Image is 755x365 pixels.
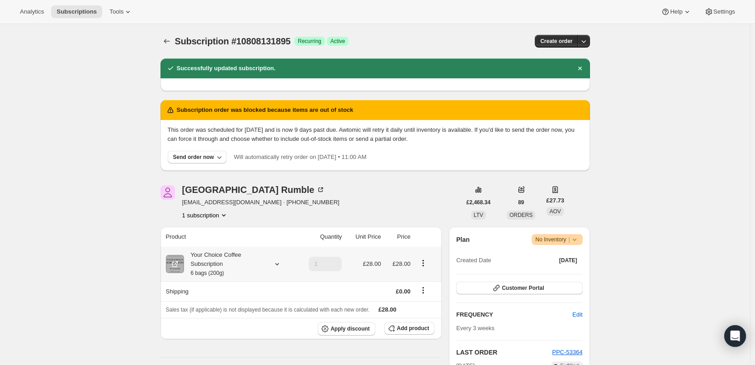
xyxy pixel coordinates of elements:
span: Create order [540,38,572,45]
span: No Inventory [535,235,579,244]
th: Price [384,227,413,247]
button: Apply discount [318,322,375,336]
span: £28.00 [392,260,411,267]
th: Unit Price [344,227,383,247]
button: £2,468.34 [461,196,496,209]
button: Edit [567,307,588,322]
span: Alexandria Rumble [160,185,175,200]
h2: Subscription order was blocked because items are out of stock [177,106,354,115]
span: [DATE] [559,257,577,264]
button: Shipping actions [416,285,430,295]
button: Create order [535,35,578,48]
div: Send order now [173,154,214,161]
button: PPC-53364 [552,348,582,357]
span: £27.73 [546,196,564,205]
button: Tools [104,5,138,18]
span: Subscription #10808131895 [175,36,291,46]
span: 89 [518,199,524,206]
span: £0.00 [396,288,411,295]
span: Recurring [298,38,321,45]
span: Analytics [20,8,44,15]
span: Settings [713,8,735,15]
span: £28.00 [363,260,381,267]
span: LTV [474,212,483,218]
span: Created Date [456,256,491,265]
span: [EMAIL_ADDRESS][DOMAIN_NAME] · [PHONE_NUMBER] [182,198,340,207]
span: | [568,236,570,243]
div: Your Choice Coffee Subscription [184,250,265,278]
span: Every 3 weeks [456,325,495,331]
button: Customer Portal [456,282,582,294]
button: Dismiss notification [574,62,586,75]
button: Send order now [168,151,227,163]
span: £28.00 [378,306,396,313]
button: Product actions [416,258,430,268]
h2: LAST ORDER [456,348,552,357]
span: AOV [549,208,561,215]
div: [GEOGRAPHIC_DATA] Rumble [182,185,326,194]
h2: FREQUENCY [456,310,572,319]
span: Help [670,8,682,15]
h2: Plan [456,235,470,244]
span: Customer Portal [502,284,544,292]
button: Add product [384,322,434,335]
th: Product [160,227,297,247]
span: Subscriptions [57,8,97,15]
button: Subscriptions [160,35,173,48]
a: PPC-53364 [552,349,582,355]
button: 89 [513,196,529,209]
span: £2,468.34 [467,199,491,206]
button: Product actions [182,211,228,220]
button: Subscriptions [51,5,102,18]
button: Help [656,5,697,18]
span: Apply discount [330,325,370,332]
span: Active [330,38,345,45]
th: Shipping [160,281,297,301]
button: [DATE] [554,254,583,267]
span: ORDERS [510,212,533,218]
span: Tools [109,8,123,15]
small: 6 bags (200g) [191,270,224,276]
h2: Successfully updated subscription. [177,64,276,73]
span: Add product [397,325,429,332]
img: product img [166,255,184,273]
p: This order was scheduled for [DATE] and is now 9 days past due. Awtomic will retry it daily until... [168,125,583,144]
button: Analytics [14,5,49,18]
div: Open Intercom Messenger [724,325,746,347]
th: Quantity [296,227,344,247]
button: Settings [699,5,741,18]
span: Sales tax (if applicable) is not displayed because it is calculated with each new order. [166,307,370,313]
span: Edit [572,310,582,319]
p: Will automatically retry order on [DATE] • 11:00 AM [234,153,366,162]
